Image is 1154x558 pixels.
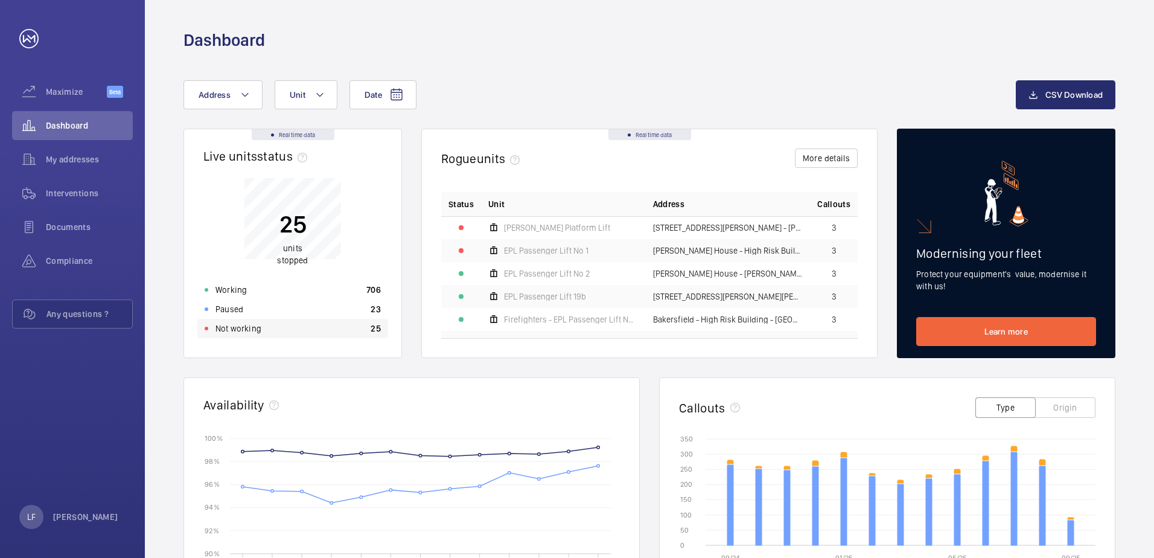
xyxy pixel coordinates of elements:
button: More details [795,149,858,168]
text: 300 [680,450,693,458]
h2: Live units [203,149,312,164]
p: units [277,242,308,266]
text: 100 % [205,434,223,442]
span: [PERSON_NAME] Platform Lift [504,223,610,232]
span: status [257,149,312,164]
button: Address [183,80,263,109]
p: Paused [215,303,243,315]
div: Real time data [608,129,691,140]
a: Learn more [916,317,1096,346]
text: 90 % [205,549,220,557]
text: 100 [680,511,692,519]
text: 0 [680,541,684,550]
span: Interventions [46,187,133,199]
text: 150 [680,495,692,504]
span: Address [653,198,684,210]
div: Real time data [252,129,334,140]
span: CSV Download [1045,90,1103,100]
p: 25 [371,322,381,335]
p: 25 [277,209,308,239]
span: EPL Passenger Lift 19b [504,292,586,301]
span: [STREET_ADDRESS][PERSON_NAME] - [PERSON_NAME][GEOGRAPHIC_DATA] [653,223,803,232]
img: marketing-card.svg [984,161,1028,226]
text: 94 % [205,503,220,512]
text: 350 [680,435,693,443]
span: Callouts [817,198,850,210]
text: 98 % [205,457,220,466]
button: Origin [1035,397,1095,418]
span: stopped [277,255,308,265]
button: CSV Download [1016,80,1115,109]
p: LF [27,511,36,523]
p: Protect your equipment's value, modernise it with us! [916,268,1096,292]
text: 92 % [205,526,219,534]
h2: Rogue [441,151,524,166]
span: Any questions ? [46,308,132,320]
span: [PERSON_NAME] House - High Risk Building - [PERSON_NAME][GEOGRAPHIC_DATA] [653,246,803,255]
span: [PERSON_NAME] House - [PERSON_NAME][GEOGRAPHIC_DATA] [653,269,803,278]
text: 200 [680,480,692,489]
span: 3 [832,269,837,278]
span: EPL Passenger Lift No 1 [504,246,588,255]
span: 3 [832,315,837,324]
span: Documents [46,221,133,233]
h2: Modernising your fleet [916,246,1096,261]
span: Unit [290,90,305,100]
span: Address [199,90,231,100]
h2: Callouts [679,400,725,415]
span: units [477,151,525,166]
span: Beta [107,86,123,98]
button: Type [975,397,1036,418]
span: Dashboard [46,120,133,132]
p: Working [215,284,247,296]
text: 50 [680,526,689,534]
span: Firefighters - EPL Passenger Lift No 2 [504,315,639,324]
h1: Dashboard [183,29,265,51]
span: Compliance [46,255,133,267]
p: [PERSON_NAME] [53,511,118,523]
button: Unit [275,80,337,109]
button: Date [349,80,416,109]
p: Not working [215,322,261,335]
text: 96 % [205,480,220,489]
span: 3 [832,223,837,232]
span: My addresses [46,153,133,165]
h2: Availability [203,397,264,412]
span: 3 [832,246,837,255]
span: Date [365,90,382,100]
span: Unit [488,198,505,210]
span: [STREET_ADDRESS][PERSON_NAME][PERSON_NAME] [653,292,803,301]
p: 23 [371,303,381,315]
span: EPL Passenger Lift No 2 [504,269,590,278]
span: Maximize [46,86,107,98]
span: 3 [832,292,837,301]
span: Bakersfield - High Risk Building - [GEOGRAPHIC_DATA] [653,315,803,324]
p: 706 [366,284,381,296]
p: Status [448,198,474,210]
text: 250 [680,465,692,473]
